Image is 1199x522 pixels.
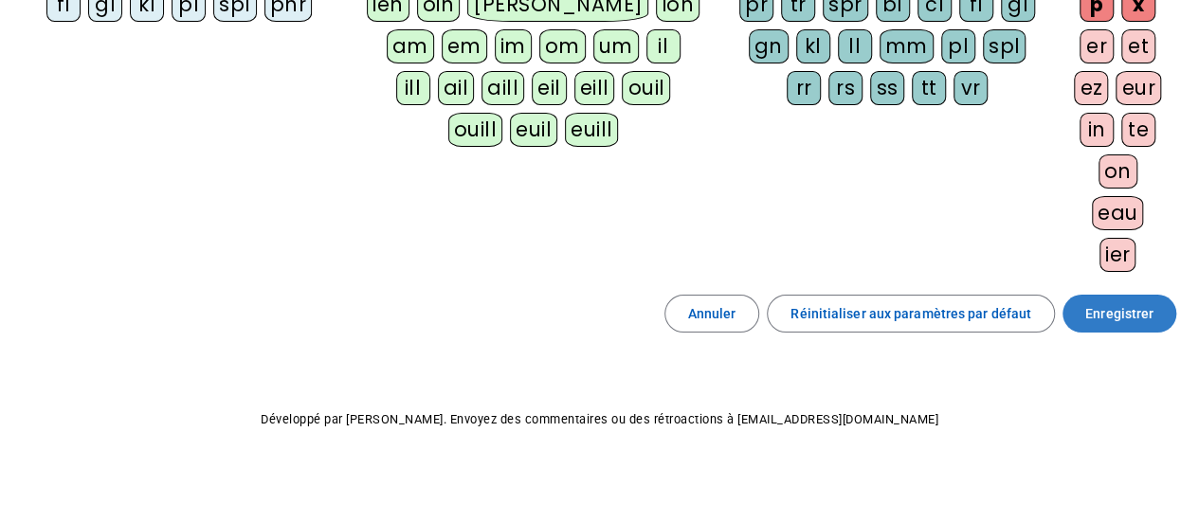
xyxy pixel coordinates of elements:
div: rs [828,71,863,105]
div: on [1099,154,1137,189]
div: mm [880,29,934,63]
div: spl [983,29,1026,63]
p: Développé par [PERSON_NAME]. Envoyez des commentaires ou des rétroactions à [EMAIL_ADDRESS][DOMAI... [15,408,1184,431]
div: te [1121,113,1155,147]
div: ouill [448,113,502,147]
span: Réinitialiser aux paramètres par défaut [790,302,1031,325]
div: ll [838,29,872,63]
div: euill [565,113,618,147]
button: Enregistrer [1063,295,1176,333]
div: euil [510,113,557,147]
div: em [442,29,487,63]
div: kl [796,29,830,63]
div: ouil [622,71,670,105]
span: Annuler [688,302,736,325]
span: Enregistrer [1085,302,1154,325]
div: eill [574,71,615,105]
div: im [495,29,532,63]
div: ss [870,71,904,105]
div: in [1080,113,1114,147]
div: aill [481,71,524,105]
div: eau [1092,196,1144,230]
button: Réinitialiser aux paramètres par défaut [767,295,1055,333]
div: gn [749,29,789,63]
div: ier [1099,238,1136,272]
div: am [387,29,434,63]
div: um [593,29,639,63]
div: rr [787,71,821,105]
div: et [1121,29,1155,63]
div: il [646,29,681,63]
div: eil [532,71,567,105]
div: tt [912,71,946,105]
button: Annuler [664,295,760,333]
div: er [1080,29,1114,63]
div: ail [438,71,475,105]
div: ez [1074,71,1108,105]
div: pl [941,29,975,63]
div: eur [1116,71,1161,105]
div: ill [396,71,430,105]
div: vr [954,71,988,105]
div: om [539,29,586,63]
